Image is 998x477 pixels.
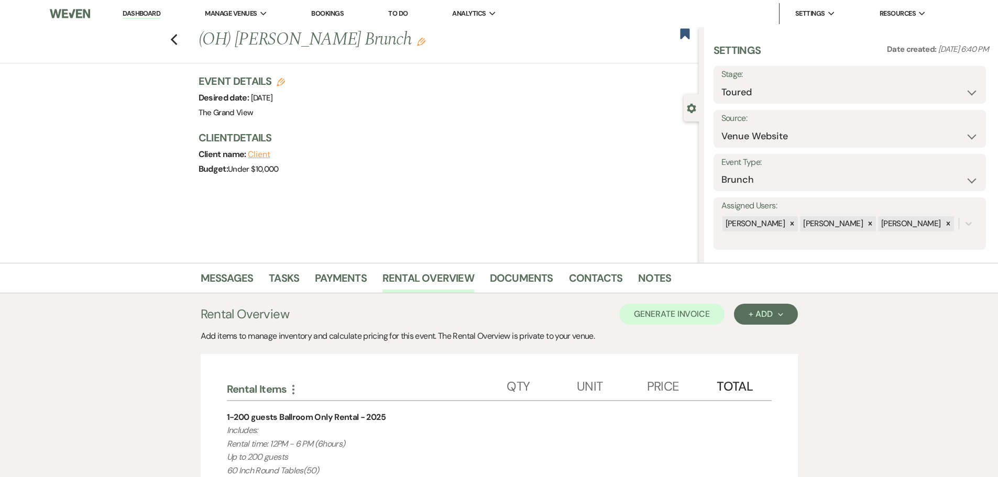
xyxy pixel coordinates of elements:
div: [PERSON_NAME] [800,216,864,231]
div: 1-200 guests Ballroom Only Rental - 2025 [227,411,386,424]
button: Generate Invoice [619,304,725,325]
img: Weven Logo [50,3,90,25]
a: Documents [490,270,553,293]
span: Settings [795,8,825,19]
span: The Grand View [199,107,254,118]
div: Qty [507,369,577,400]
span: [DATE] 6:40 PM [938,44,989,54]
div: Rental Items [227,382,507,396]
label: Stage: [721,67,978,82]
span: Resources [880,8,916,19]
label: Assigned Users: [721,198,978,214]
button: Edit [417,37,425,46]
a: Bookings [311,9,344,18]
label: Source: [721,111,978,126]
a: Dashboard [123,9,160,19]
h3: Event Details [199,74,286,88]
span: Manage Venues [205,8,257,19]
span: Analytics [452,8,486,19]
div: + Add [749,310,783,318]
div: Total [717,369,759,400]
a: To Do [388,9,408,18]
button: Client [248,150,270,159]
div: Add items to manage inventory and calculate pricing for this event. The Rental Overview is privat... [201,330,798,342]
a: Messages [201,270,254,293]
div: Unit [577,369,647,400]
a: Tasks [269,270,299,293]
span: Under $10,000 [228,164,279,174]
span: Desired date: [199,92,251,103]
button: + Add [734,304,797,325]
a: Rental Overview [382,270,474,293]
a: Notes [638,270,671,293]
div: Price [647,369,717,400]
label: Event Type: [721,155,978,170]
button: Close lead details [687,103,696,113]
a: Contacts [569,270,623,293]
div: [PERSON_NAME] [878,216,942,231]
span: Date created: [887,44,938,54]
span: Client name: [199,149,248,160]
h1: (OH) [PERSON_NAME] Brunch [199,27,595,52]
a: Payments [315,270,367,293]
div: [PERSON_NAME] [722,216,787,231]
h3: Client Details [199,130,688,145]
span: Budget: [199,163,228,174]
span: [DATE] [251,93,273,103]
h3: Settings [714,43,761,66]
h3: Rental Overview [201,305,289,324]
